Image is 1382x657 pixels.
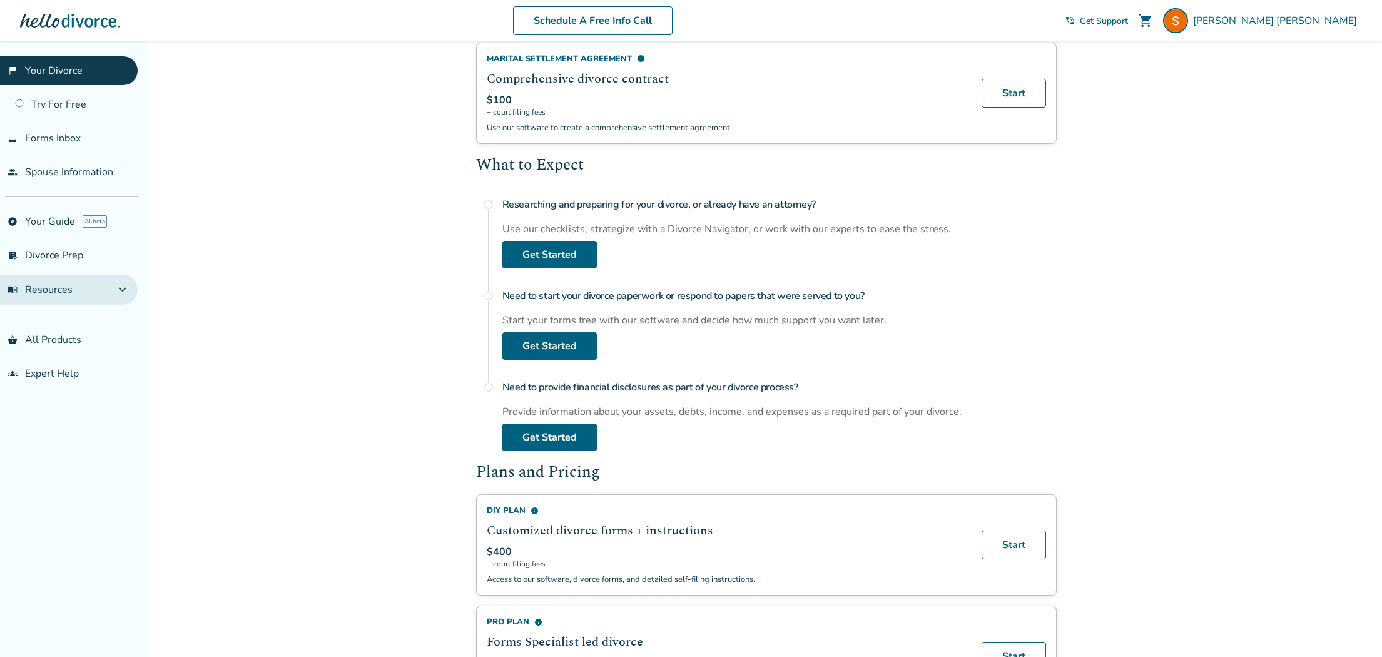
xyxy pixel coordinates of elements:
[487,53,967,64] div: Marital Settlement Agreement
[502,332,597,360] a: Get Started
[487,574,967,585] p: Access to our software, divorce forms, and detailed self-filing instructions.
[502,222,1057,236] div: Use our checklists, strategize with a Divorce Navigator, or work with our experts to ease the str...
[487,505,967,516] div: DIY Plan
[487,93,512,107] span: $100
[484,291,494,301] span: radio_button_unchecked
[502,375,1057,400] h4: Need to provide financial disclosures as part of your divorce process?
[8,133,18,143] span: inbox
[502,405,1057,419] div: Provide information about your assets, debts, income, and expenses as a required part of your div...
[637,54,645,63] span: info
[1065,16,1075,26] span: phone_in_talk
[1193,14,1362,28] span: [PERSON_NAME] [PERSON_NAME]
[25,131,81,145] span: Forms Inbox
[502,424,597,451] a: Get Started
[502,192,1057,217] h4: Researching and preparing for your divorce, or already have an attorney?
[8,283,73,297] span: Resources
[487,559,967,569] span: + court filing fees
[487,122,967,133] p: Use our software to create a comprehensive settlement agreement.
[1080,15,1128,27] span: Get Support
[8,66,18,76] span: flag_2
[484,200,494,210] span: radio_button_unchecked
[487,521,967,540] h2: Customized divorce forms + instructions
[487,633,967,651] h2: Forms Specialist led divorce
[1163,8,1188,33] img: Shannon McCune
[982,79,1046,108] a: Start
[1138,13,1153,28] span: shopping_cart
[8,285,18,295] span: menu_book
[502,241,597,268] a: Get Started
[484,382,494,392] span: radio_button_unchecked
[1065,15,1128,27] a: phone_in_talkGet Support
[502,313,1057,327] div: Start your forms free with our software and decide how much support you want later.
[8,335,18,345] span: shopping_basket
[513,6,673,35] a: Schedule A Free Info Call
[115,282,130,297] span: expand_more
[487,616,967,628] div: Pro Plan
[8,250,18,260] span: list_alt_check
[502,283,1057,308] h4: Need to start your divorce paperwork or respond to papers that were served to you?
[476,154,1057,178] h2: What to Expect
[487,69,967,88] h2: Comprehensive divorce contract
[8,167,18,177] span: people
[487,545,512,559] span: $400
[8,369,18,379] span: groups
[476,461,1057,485] h2: Plans and Pricing
[1319,597,1382,657] iframe: Chat Widget
[531,507,539,515] span: info
[487,107,967,117] span: + court filing fees
[83,215,107,228] span: AI beta
[8,216,18,227] span: explore
[534,618,542,626] span: info
[982,531,1046,559] a: Start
